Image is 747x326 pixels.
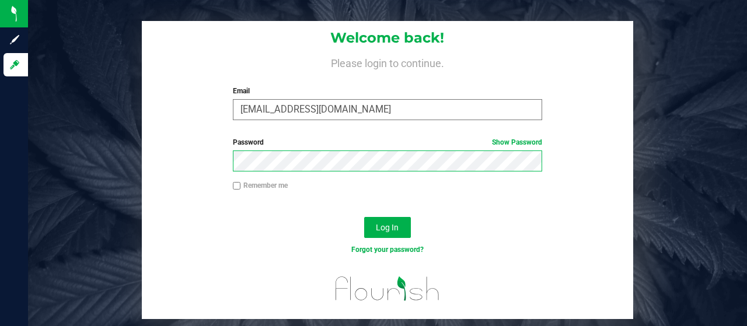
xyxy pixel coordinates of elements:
inline-svg: Sign up [9,34,20,45]
button: Log In [364,217,411,238]
label: Remember me [233,180,288,191]
h1: Welcome back! [142,30,633,45]
span: Password [233,138,264,146]
h4: Please login to continue. [142,55,633,69]
a: Forgot your password? [351,246,424,254]
a: Show Password [492,138,542,146]
input: Remember me [233,182,241,190]
inline-svg: Log in [9,59,20,71]
img: flourish_logo.svg [326,268,449,310]
label: Email [233,86,543,96]
span: Log In [376,223,399,232]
